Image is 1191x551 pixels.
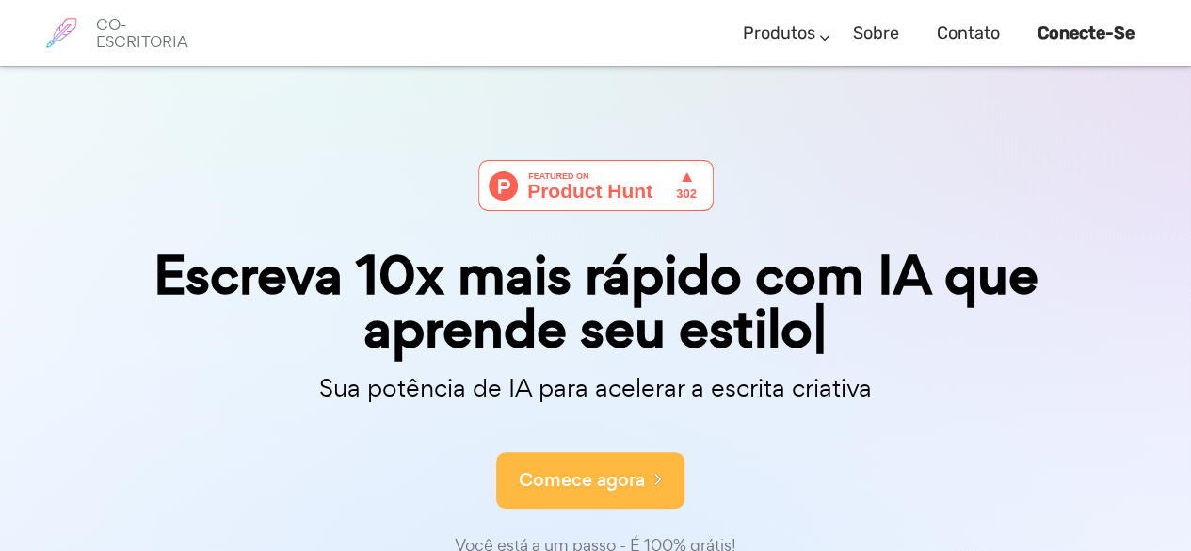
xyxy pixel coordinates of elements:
font: Escreva 10x mais rápido com IA que aprende seu estilo [153,238,1038,366]
font: Comece agora [519,467,645,493]
img: logotipo da marca [38,9,85,57]
img: Cowriter - Seu companheiro de IA para acelerar a escrita criativa | Product Hunt [478,160,714,211]
a: Produtos [743,6,815,61]
font: Produtos [743,23,815,43]
font: Contato [937,23,1000,43]
button: Comece agora [496,452,684,509]
a: Sobre [853,6,899,61]
a: Conecte-se [1038,6,1135,61]
font: Sua potência de IA para acelerar a escrita criativa [319,371,872,404]
font: CO-ESCRITORIA [96,14,188,52]
font: Conecte-se [1038,23,1135,43]
a: Contato [937,6,1000,61]
font: Sobre [853,23,899,43]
